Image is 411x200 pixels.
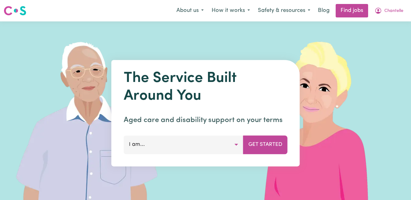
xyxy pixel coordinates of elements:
button: I am... [124,135,243,154]
button: How it works [208,4,254,17]
p: Aged care and disability support on your terms [124,115,288,126]
button: My Account [371,4,407,17]
button: Safety & resources [254,4,314,17]
img: Careseekers logo [4,5,26,16]
h1: The Service Built Around You [124,70,288,105]
a: Find jobs [336,4,368,17]
button: Get Started [243,135,288,154]
a: Blog [314,4,333,17]
a: Careseekers logo [4,4,26,18]
button: About us [172,4,208,17]
span: Chantelle [384,8,403,14]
